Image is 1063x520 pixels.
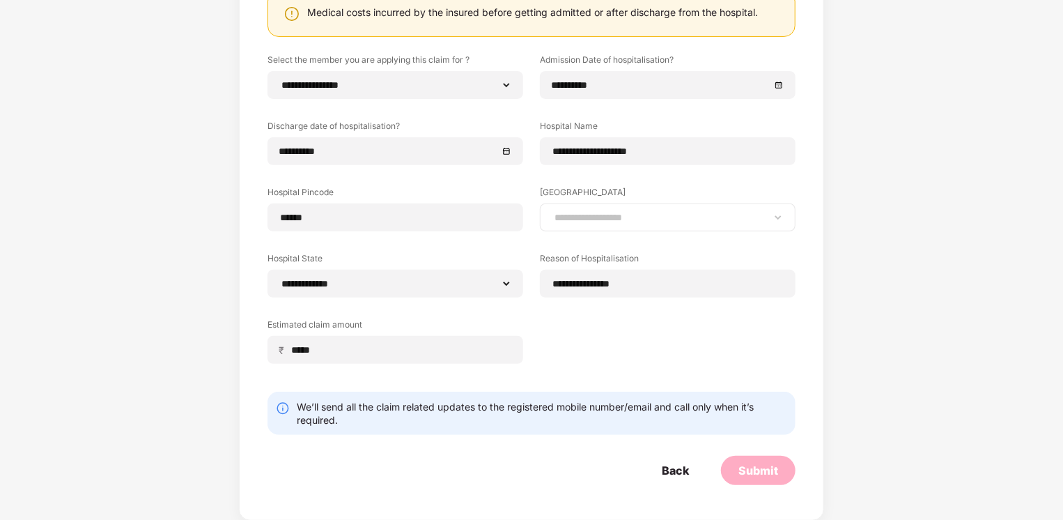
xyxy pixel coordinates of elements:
label: Admission Date of hospitalisation? [540,54,796,71]
label: Hospital State [267,252,523,270]
label: Hospital Name [540,120,796,137]
span: ₹ [279,344,290,357]
img: svg+xml;base64,PHN2ZyBpZD0iSW5mby0yMHgyMCIgeG1sbnM9Imh0dHA6Ly93d3cudzMub3JnLzIwMDAvc3ZnIiB3aWR0aD... [276,402,290,415]
div: Medical costs incurred by the insured before getting admitted or after discharge from the hospital. [307,6,758,19]
label: Reason of Hospitalisation [540,252,796,270]
label: Estimated claim amount [267,319,523,336]
label: Select the member you are applying this claim for ? [267,54,523,71]
div: Back [662,463,689,478]
label: Discharge date of hospitalisation? [267,120,523,137]
div: Submit [738,463,778,478]
label: [GEOGRAPHIC_DATA] [540,186,796,204]
img: svg+xml;base64,PHN2ZyBpZD0iV2FybmluZ18tXzI0eDI0IiBkYXRhLW5hbWU9Ildhcm5pbmcgLSAyNHgyNCIgeG1sbnM9Im... [284,6,300,22]
label: Hospital Pincode [267,186,523,204]
div: We’ll send all the claim related updates to the registered mobile number/email and call only when... [297,400,787,427]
